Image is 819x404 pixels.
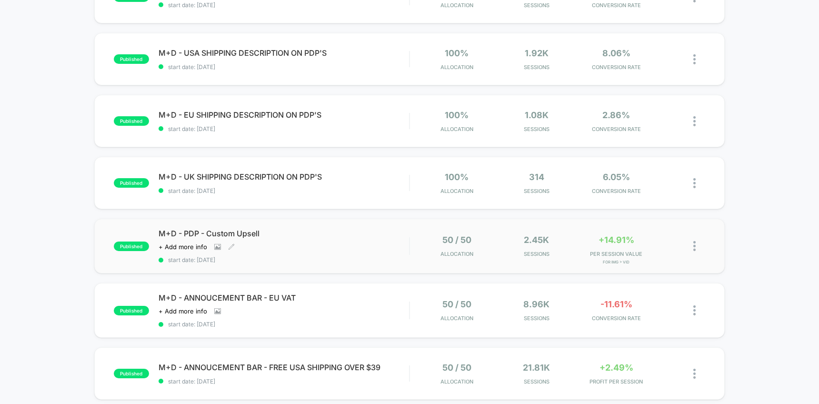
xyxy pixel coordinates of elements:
[159,293,409,303] span: M+D - ANNOUCEMENT BAR - EU VAT
[693,178,696,188] img: close
[440,378,473,385] span: Allocation
[525,110,549,120] span: 1.08k
[499,378,574,385] span: Sessions
[159,363,409,372] span: M+D - ANNOUCEMENT BAR - FREE USA SHIPPING OVER $39
[442,299,471,309] span: 50 / 50
[440,188,473,194] span: Allocation
[603,172,630,182] span: 6.05%
[114,369,149,378] span: published
[599,363,633,373] span: +2.49%
[523,299,549,309] span: 8.96k
[445,172,469,182] span: 100%
[524,235,549,245] span: 2.45k
[523,363,550,373] span: 21.81k
[440,126,473,132] span: Allocation
[599,235,634,245] span: +14.91%
[579,188,654,194] span: CONVERSION RATE
[693,369,696,379] img: close
[600,299,632,309] span: -11.61%
[445,110,469,120] span: 100%
[114,178,149,188] span: published
[499,64,574,71] span: Sessions
[159,307,207,315] span: + Add more info
[159,125,409,132] span: start date: [DATE]
[693,241,696,251] img: close
[159,256,409,263] span: start date: [DATE]
[693,305,696,315] img: close
[499,126,574,132] span: Sessions
[579,251,654,257] span: PER SESSION VALUE
[114,306,149,315] span: published
[602,110,630,120] span: 2.86%
[440,2,473,9] span: Allocation
[499,2,574,9] span: Sessions
[579,126,654,132] span: CONVERSION RATE
[499,188,574,194] span: Sessions
[114,54,149,64] span: published
[114,116,149,126] span: published
[442,235,471,245] span: 50 / 50
[159,187,409,194] span: start date: [DATE]
[442,363,471,373] span: 50 / 50
[159,110,409,120] span: M+D - EU SHIPPING DESCRIPTION ON PDP'S
[114,242,149,251] span: published
[525,48,549,58] span: 1.92k
[499,251,574,257] span: Sessions
[159,48,409,58] span: M+D - USA SHIPPING DESCRIPTION ON PDP'S
[579,64,654,71] span: CONVERSION RATE
[440,251,473,257] span: Allocation
[693,116,696,126] img: close
[159,378,409,385] span: start date: [DATE]
[159,63,409,71] span: start date: [DATE]
[579,260,654,264] span: for Img > vid
[579,315,654,322] span: CONVERSION RATE
[529,172,544,182] span: 314
[499,315,574,322] span: Sessions
[159,1,409,9] span: start date: [DATE]
[159,321,409,328] span: start date: [DATE]
[440,64,473,71] span: Allocation
[440,315,473,322] span: Allocation
[159,172,409,182] span: M+D - UK SHIPPING DESCRIPTION ON PDP'S
[159,243,207,251] span: + Add more info
[159,229,409,238] span: M+D - PDP - Custom Upsell
[579,378,654,385] span: PROFIT PER SESSION
[445,48,469,58] span: 100%
[602,48,630,58] span: 8.06%
[693,54,696,64] img: close
[579,2,654,9] span: CONVERSION RATE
